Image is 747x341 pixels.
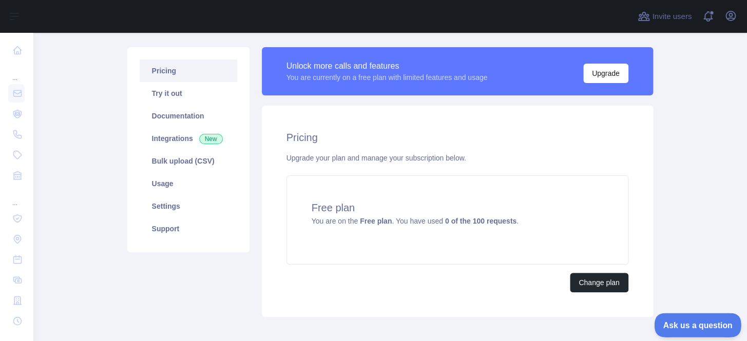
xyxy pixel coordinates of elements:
[199,134,223,144] span: New
[140,127,237,150] a: Integrations New
[140,172,237,195] a: Usage
[8,62,25,82] div: ...
[286,130,628,145] h2: Pricing
[8,187,25,207] div: ...
[286,72,488,83] div: You are currently on a free plan with limited features and usage
[286,60,488,72] div: Unlock more calls and features
[445,217,516,225] strong: 0 of the 100 requests
[140,82,237,105] a: Try it out
[570,273,628,292] button: Change plan
[140,105,237,127] a: Documentation
[583,64,628,83] button: Upgrade
[652,11,692,23] span: Invite users
[286,153,628,163] div: Upgrade your plan and manage your subscription below.
[140,195,237,217] a: Settings
[636,8,694,25] button: Invite users
[140,217,237,240] a: Support
[140,59,237,82] a: Pricing
[312,200,603,215] h4: Free plan
[140,150,237,172] a: Bulk upload (CSV)
[360,217,392,225] strong: Free plan
[312,217,519,225] span: You are on the . You have used .
[655,313,742,337] iframe: Toggle Customer Support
